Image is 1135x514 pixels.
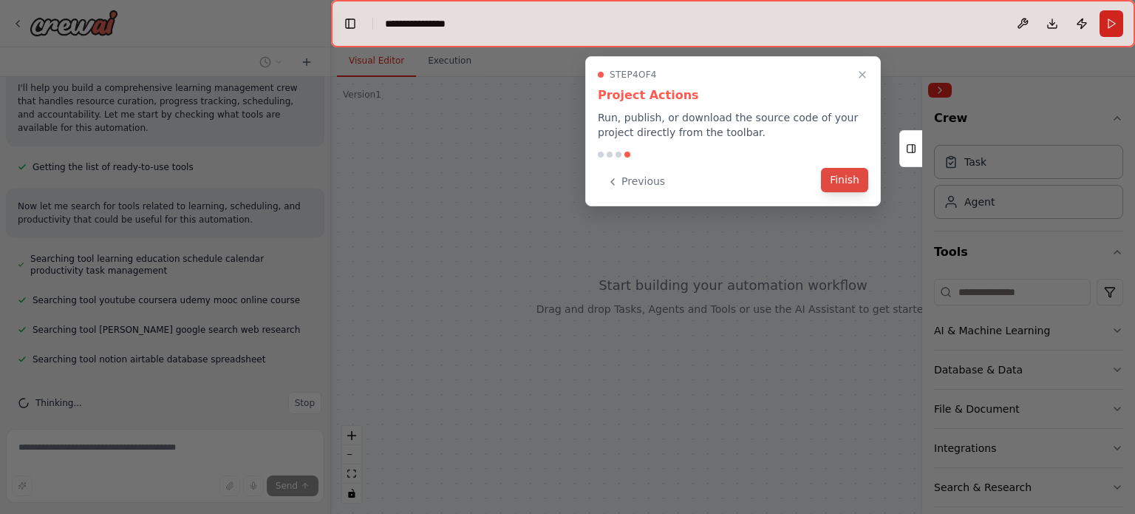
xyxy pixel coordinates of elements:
span: Step 4 of 4 [610,69,657,81]
h3: Project Actions [598,87,868,104]
button: Finish [821,168,868,192]
button: Hide left sidebar [340,13,361,34]
p: Run, publish, or download the source code of your project directly from the toolbar. [598,110,868,140]
button: Close walkthrough [853,66,871,84]
button: Previous [598,169,674,194]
